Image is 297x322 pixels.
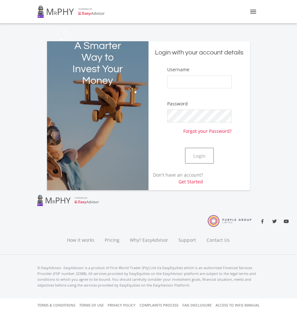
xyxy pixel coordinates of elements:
[167,66,189,73] label: Username
[249,8,257,15] i: menu
[125,229,173,239] a: Why? EasyAdvisor
[167,101,188,107] label: Password
[216,298,260,312] a: Access to Info Manual
[173,229,201,239] a: Support
[62,229,100,239] a: How it works
[148,171,203,185] p: Don't have an account?
[37,298,75,312] a: Terms & Conditions
[108,298,136,312] a: Privacy Policy
[153,48,245,57] h5: Login with your account details
[67,40,128,87] h2: A Smarter Way to Invest Your Money
[247,5,260,18] button: Toggle navigation
[183,122,232,134] a: Forgot your Password?
[139,298,178,312] a: Complaints Process
[37,265,260,288] p: © EasyAdvisor. EasyAdvisor is a product of First World Trader (Pty) Ltd t/a EasyEquities which is...
[201,229,235,239] a: Contact Us
[79,298,104,312] a: Terms of Use
[178,179,203,185] a: Get Started
[182,298,212,312] a: FAIS Disclosure
[185,148,214,164] button: Login
[100,229,125,239] a: Pricing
